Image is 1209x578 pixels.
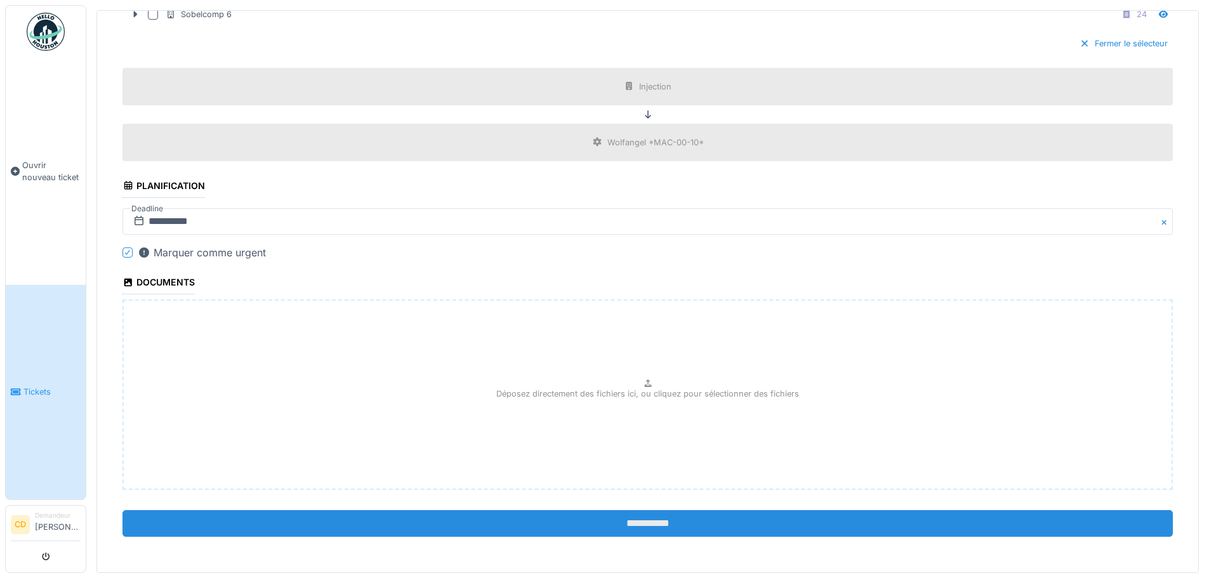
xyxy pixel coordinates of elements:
span: Ouvrir nouveau ticket [22,159,81,183]
div: Marquer comme urgent [138,245,266,260]
button: Close [1159,208,1173,235]
div: Documents [122,273,195,294]
div: Planification [122,176,205,198]
div: Injection [639,81,671,93]
p: Déposez directement des fichiers ici, ou cliquez pour sélectionner des fichiers [496,388,799,400]
div: Fermer le sélecteur [1074,35,1173,52]
div: Demandeur [35,511,81,520]
div: Wolfangel *MAC-00-10* [607,136,704,148]
div: 24 [1137,8,1147,20]
div: Sobelcomp 6 [166,8,232,20]
a: Tickets [6,285,86,500]
a: CD Demandeur[PERSON_NAME] [11,511,81,541]
a: Ouvrir nouveau ticket [6,58,86,285]
li: [PERSON_NAME] [35,511,81,538]
label: Deadline [130,202,164,216]
img: Badge_color-CXgf-gQk.svg [27,13,65,51]
span: Tickets [23,386,81,398]
li: CD [11,515,30,534]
